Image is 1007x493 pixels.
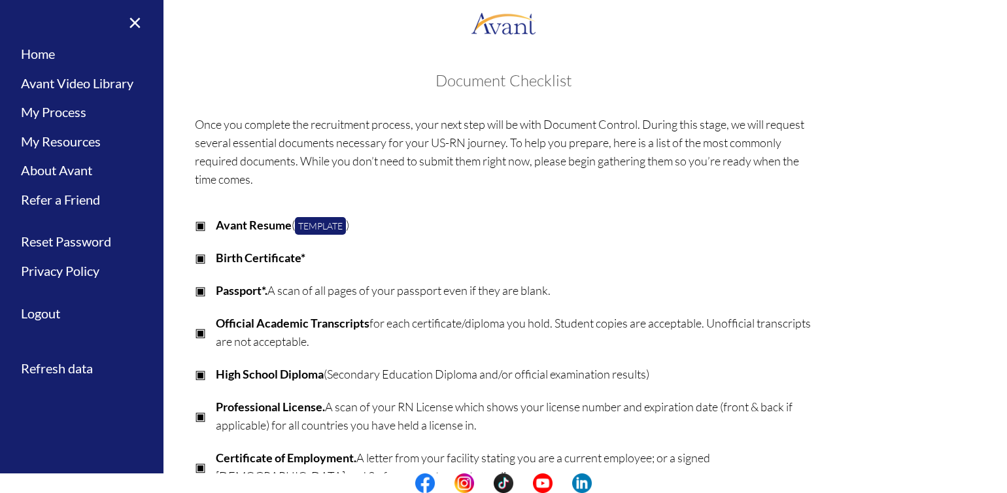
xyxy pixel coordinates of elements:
p: ▣ [195,407,206,425]
p: Once you complete the recruitment process, your next step will be with Document Control. During t... [195,115,813,188]
p: ▣ [195,248,206,267]
b: High School Diploma [216,367,324,381]
a: Template [295,217,346,235]
img: blank.png [435,473,454,493]
img: fb.png [415,473,435,493]
h3: Document Checklist [13,72,994,89]
img: blank.png [553,473,572,493]
p: A letter from your facility stating you are a current employee; or a signed [DEMOGRAPHIC_DATA] an... [216,449,813,485]
b: Passport*. [216,283,267,297]
p: ( ) [216,216,813,234]
p: (Secondary Education Diploma and/or official examination results) [216,365,813,383]
b: Official Academic Transcripts [216,316,369,330]
p: A scan of your RN License which shows your license number and expiration date (front & back if ap... [216,398,813,434]
img: yt.png [533,473,553,493]
p: ▣ [195,323,206,341]
p: for each certificate/diploma you hold. Student copies are acceptable. Unofficial transcripts are ... [216,314,813,350]
b: Certificate of Employment. [216,450,356,465]
p: A scan of all pages of your passport even if they are blank. [216,281,813,299]
b: Avant Resume [216,218,292,232]
p: ▣ [195,458,206,476]
img: blank.png [513,473,533,493]
img: in.png [454,473,474,493]
img: logo.png [471,3,536,42]
img: li.png [572,473,592,493]
p: ▣ [195,281,206,299]
img: tt.png [494,473,513,493]
p: ▣ [195,365,206,383]
img: blank.png [474,473,494,493]
b: Professional License. [216,399,325,414]
b: Birth Certificate* [216,250,305,265]
p: ▣ [195,216,206,234]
